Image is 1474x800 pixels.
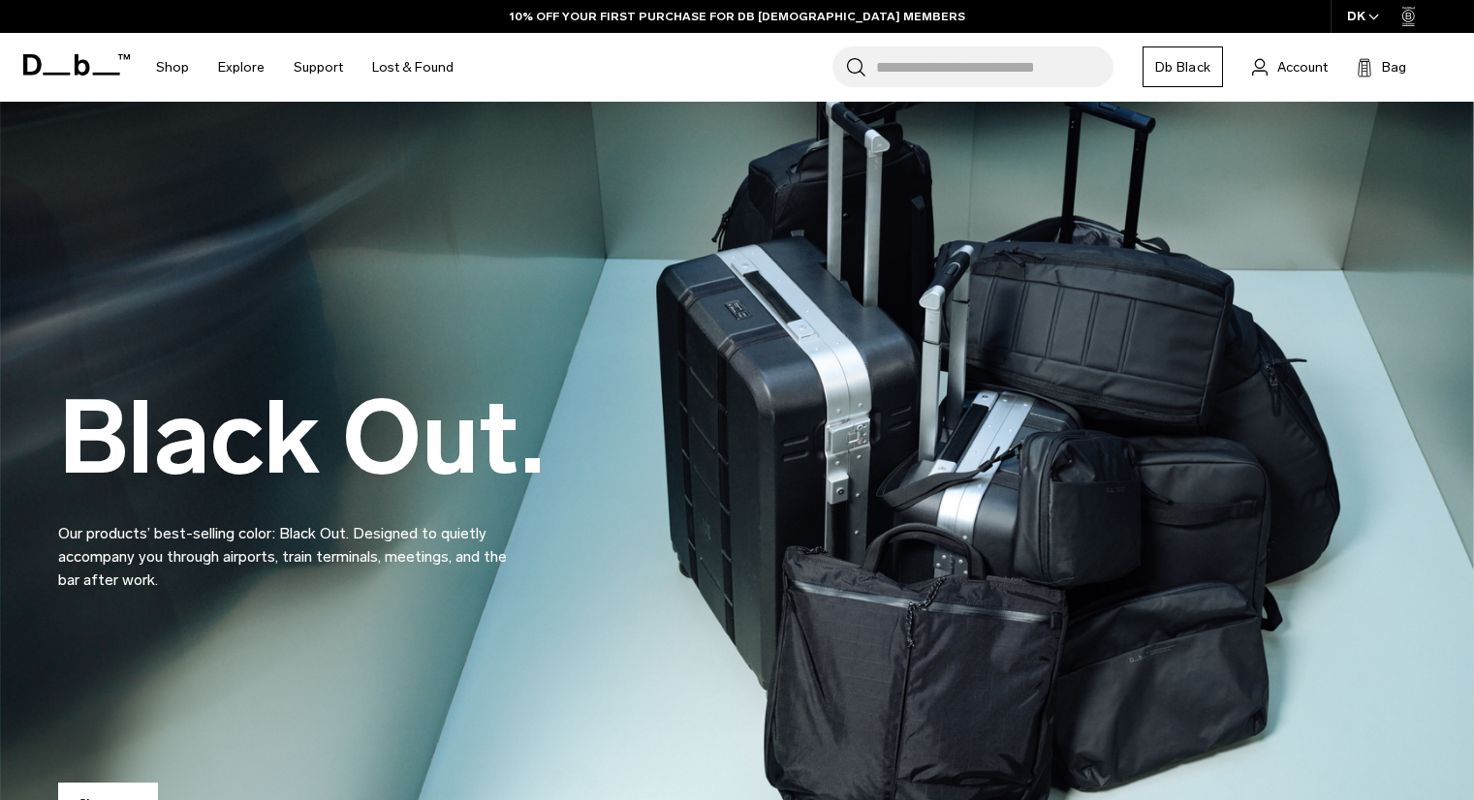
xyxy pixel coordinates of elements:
[510,8,965,25] a: 10% OFF YOUR FIRST PURCHASE FOR DB [DEMOGRAPHIC_DATA] MEMBERS
[141,33,468,102] nav: Main Navigation
[294,33,343,102] a: Support
[156,33,189,102] a: Shop
[1143,46,1223,87] a: Db Black
[1252,55,1328,78] a: Account
[1357,55,1406,78] button: Bag
[1277,57,1328,77] span: Account
[1382,57,1406,77] span: Bag
[58,499,523,592] p: Our products’ best-selling color: Black Out. Designed to quietly accompany you through airports, ...
[58,387,545,489] h2: Black Out.
[372,33,454,102] a: Lost & Found
[218,33,265,102] a: Explore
